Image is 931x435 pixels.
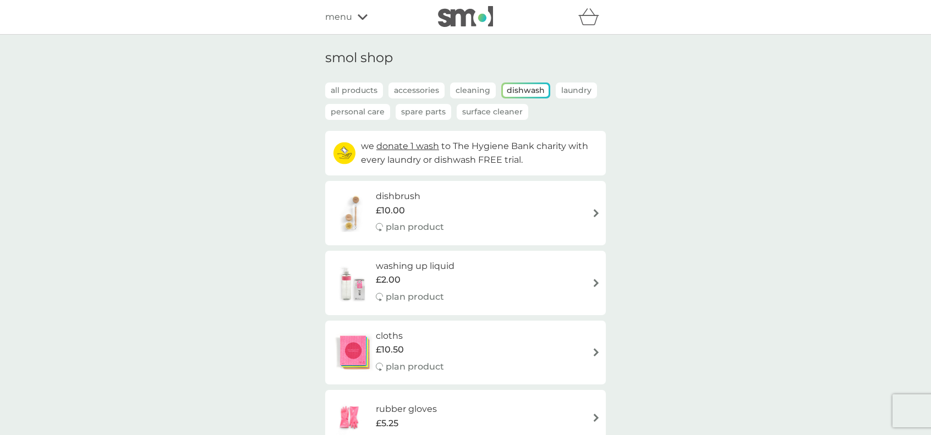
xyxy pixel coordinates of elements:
[457,104,528,120] button: Surface Cleaner
[578,6,606,28] div: basket
[376,259,454,273] h6: washing up liquid
[592,279,600,287] img: arrow right
[331,194,376,232] img: dishbrush
[450,82,496,98] button: Cleaning
[331,333,376,372] img: cloths
[325,50,606,66] h1: smol shop
[325,104,390,120] button: Personal Care
[592,414,600,422] img: arrow right
[556,82,597,98] button: Laundry
[325,10,352,24] span: menu
[592,209,600,217] img: arrow right
[396,104,451,120] button: Spare Parts
[438,6,493,27] img: smol
[331,263,376,302] img: washing up liquid
[592,348,600,356] img: arrow right
[376,343,404,357] span: £10.50
[386,290,444,304] p: plan product
[361,139,598,167] p: we to The Hygiene Bank charity with every laundry or dishwash FREE trial.
[376,203,405,218] span: £10.00
[376,189,444,203] h6: dishbrush
[376,329,444,343] h6: cloths
[386,360,444,374] p: plan product
[376,402,437,416] h6: rubber gloves
[503,84,549,97] button: Dishwash
[325,82,383,98] button: all products
[376,141,439,151] span: donate 1 wash
[388,82,445,98] button: Accessories
[386,220,444,234] p: plan product
[376,416,398,431] span: £5.25
[376,273,401,287] span: £2.00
